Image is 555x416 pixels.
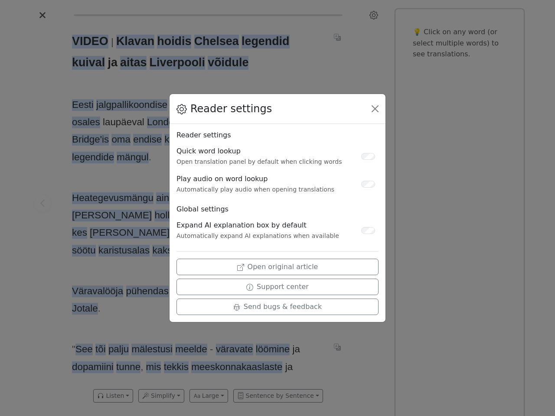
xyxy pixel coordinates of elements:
div: Quick word lookup [176,146,361,156]
small: Automatically expand AI explanations when available [176,232,339,239]
button: Send bugs & feedback [176,299,379,315]
div: Expand AI explanation box by default [176,220,361,231]
button: Support center [176,279,379,295]
button: Open original article [176,259,379,275]
small: Open translation panel by default when clicking words [176,158,342,165]
small: Automatically play audio when opening translations [176,186,334,193]
div: Reader settings [176,101,272,117]
button: Close [368,102,382,116]
h6: Global settings [176,205,379,213]
h6: Reader settings [176,131,379,139]
div: Play audio on word lookup [176,174,361,184]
